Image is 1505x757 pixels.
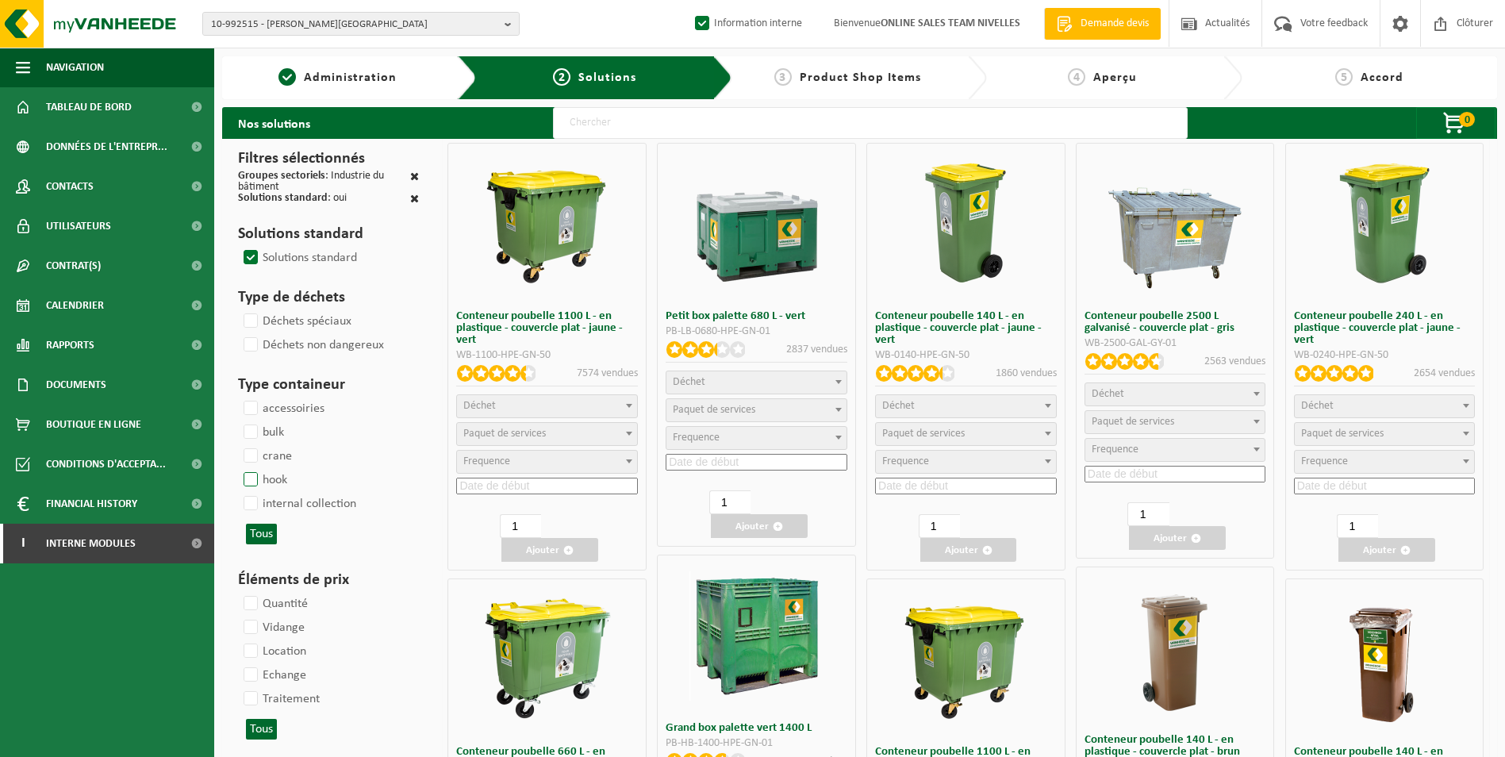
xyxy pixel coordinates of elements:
input: 1 [919,514,960,538]
h3: Filtres sélectionnés [238,147,419,171]
img: WB-0660-HPE-GN-50 [480,591,615,726]
span: Frequence [882,455,929,467]
span: Calendrier [46,286,104,325]
input: 1 [500,514,541,538]
h3: Conteneur poubelle 2500 L galvanisé - couvercle plat - gris [1085,310,1266,334]
div: : oui [238,193,347,206]
input: 1 [1127,502,1169,526]
label: hook [240,468,287,492]
span: 1 [278,68,296,86]
button: 10-992515 - [PERSON_NAME][GEOGRAPHIC_DATA] [202,12,520,36]
span: Tableau de bord [46,87,132,127]
h3: Éléments de prix [238,568,419,592]
label: Quantité [240,592,308,616]
label: Vidange [240,616,305,640]
span: Déchet [1092,388,1124,400]
span: 4 [1068,68,1085,86]
span: Contacts [46,167,94,206]
span: Conditions d'accepta... [46,444,166,484]
input: Date de début [1294,478,1476,494]
span: Rapports [46,325,94,365]
span: Administration [304,71,397,84]
div: PB-HB-1400-HPE-GN-01 [666,738,847,749]
button: Ajouter [920,538,1017,562]
span: Déchet [673,376,705,388]
span: 2 [553,68,570,86]
span: Paquet de services [1301,428,1384,440]
input: Date de début [666,454,847,471]
label: crane [240,444,292,468]
span: Accord [1361,71,1403,84]
div: : Industrie du bâtiment [238,171,410,193]
span: Solutions [578,71,636,84]
label: Déchets spéciaux [240,309,351,333]
span: 10-992515 - [PERSON_NAME][GEOGRAPHIC_DATA] [211,13,498,37]
h3: Type containeur [238,373,419,397]
span: Données de l'entrepr... [46,127,167,167]
span: Groupes sectoriels [238,170,325,182]
a: 1Administration [230,68,445,87]
h3: Conteneur poubelle 1100 L - en plastique - couvercle plat - jaune - vert [456,310,638,346]
span: Paquet de services [1092,416,1174,428]
label: Echange [240,663,306,687]
div: WB-0240-HPE-GN-50 [1294,350,1476,361]
input: Date de début [1085,466,1266,482]
img: PB-HB-1400-HPE-GN-01 [689,567,824,702]
span: Aperçu [1093,71,1137,84]
span: Contrat(s) [46,246,101,286]
img: WB-1100-HPE-GN-50 [480,156,615,290]
div: PB-LB-0680-HPE-GN-01 [666,326,847,337]
img: WB-0140-HPE-BN-01 [1108,579,1242,714]
a: 3Product Shop Items [740,68,955,87]
img: WB-0140-HPE-BN-06 [1317,591,1452,726]
label: Déchets non dangereux [240,333,384,357]
span: Déchet [882,400,915,412]
button: Ajouter [1129,526,1226,550]
span: Frequence [463,455,510,467]
h3: Petit box palette 680 L - vert [666,310,847,322]
div: WB-1100-HPE-GN-50 [456,350,638,361]
span: Déchet [1301,400,1334,412]
span: Navigation [46,48,104,87]
input: Date de début [456,478,638,494]
img: WB-0240-HPE-GN-50 [1317,156,1452,290]
button: Tous [246,719,277,740]
input: Date de début [875,478,1057,494]
a: 2Solutions [489,68,700,87]
h3: Conteneur poubelle 140 L - en plastique - couvercle plat - jaune - vert [875,310,1057,346]
p: 2837 vendues [786,341,847,358]
p: 2654 vendues [1414,365,1475,382]
img: WB-1100-HPE-GN-51 [898,591,1033,726]
span: Frequence [1301,455,1348,467]
span: Demande devis [1077,16,1153,32]
button: Tous [246,524,277,544]
h2: Nos solutions [222,107,326,139]
div: WB-0140-HPE-GN-50 [875,350,1057,361]
label: Location [240,640,306,663]
label: accessoiries [240,397,324,421]
input: 1 [1337,514,1378,538]
a: 5Accord [1250,68,1489,87]
span: Interne modules [46,524,136,563]
span: Frequence [1092,444,1138,455]
span: Documents [46,365,106,405]
label: Information interne [692,12,802,36]
span: Paquet de services [673,404,755,416]
label: bulk [240,421,284,444]
img: WB-0140-HPE-GN-50 [898,156,1033,290]
input: 1 [709,490,751,514]
h3: Conteneur poubelle 240 L - en plastique - couvercle plat - jaune - vert [1294,310,1476,346]
label: internal collection [240,492,356,516]
input: Chercher [553,107,1188,139]
p: 1860 vendues [996,365,1057,382]
h3: Solutions standard [238,222,419,246]
span: Paquet de services [463,428,546,440]
p: 7574 vendues [577,365,638,382]
span: 0 [1459,112,1475,127]
h3: Type de déchets [238,286,419,309]
button: 0 [1416,107,1495,139]
button: Ajouter [711,514,808,538]
div: WB-2500-GAL-GY-01 [1085,338,1266,349]
img: PB-LB-0680-HPE-GN-01 [689,156,824,290]
button: Ajouter [1338,538,1435,562]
